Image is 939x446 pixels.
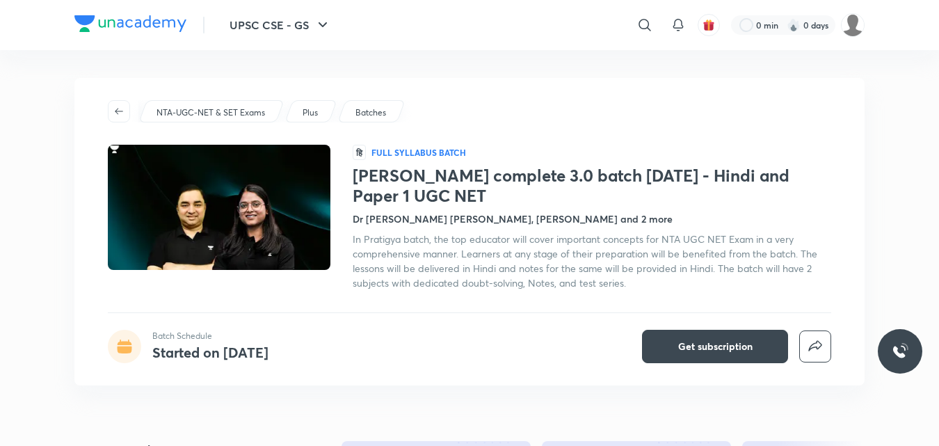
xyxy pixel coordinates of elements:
span: हि [353,145,366,160]
img: Company Logo [74,15,186,32]
button: avatar [698,14,720,36]
span: Get subscription [678,340,753,353]
button: Get subscription [642,330,788,363]
a: NTA-UGC-NET & SET Exams [154,106,268,119]
a: Company Logo [74,15,186,35]
h4: Started on [DATE] [152,343,268,362]
a: Plus [300,106,321,119]
img: streak [787,18,801,32]
h1: [PERSON_NAME] complete 3.0 batch [DATE] - Hindi and Paper 1 UGC NET [353,166,831,206]
p: Plus [303,106,318,119]
p: Batch Schedule [152,330,268,342]
img: renuka [841,13,865,37]
a: Batches [353,106,389,119]
h4: Dr [PERSON_NAME] [PERSON_NAME], [PERSON_NAME] and 2 more [353,212,673,226]
p: Batches [355,106,386,119]
button: UPSC CSE - GS [221,11,339,39]
img: Thumbnail [106,143,332,271]
p: NTA-UGC-NET & SET Exams [156,106,265,119]
span: In Pratigya batch, the top educator will cover important concepts for NTA UGC NET Exam in a very ... [353,232,817,289]
img: ttu [892,343,908,360]
p: Full Syllabus Batch [371,147,466,158]
img: avatar [703,19,715,31]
